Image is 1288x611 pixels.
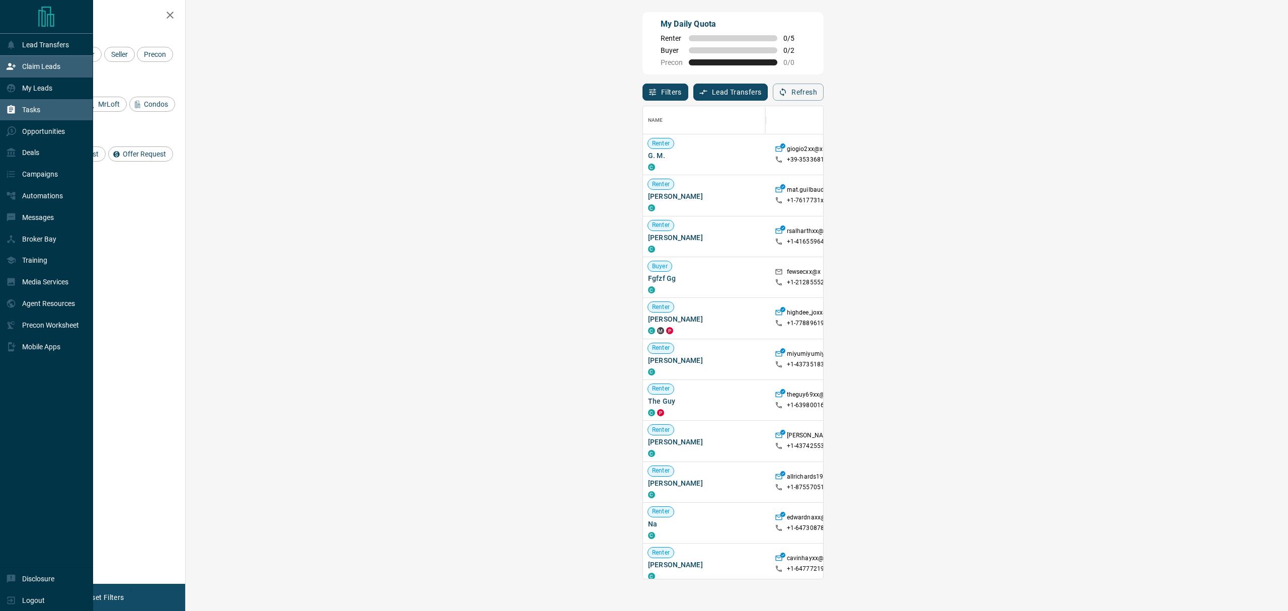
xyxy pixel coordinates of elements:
div: mrloft.ca [657,327,664,334]
span: [PERSON_NAME] [648,314,765,324]
span: Condos [140,100,172,108]
span: [PERSON_NAME] [648,233,765,243]
span: Renter [648,180,674,189]
span: Renter [648,139,674,148]
span: [PERSON_NAME] [648,191,765,201]
p: +1- 64730878xx [787,524,831,532]
div: condos.ca [648,327,655,334]
span: Renter [648,303,674,312]
div: Condos [129,97,175,112]
p: My Daily Quota [661,18,806,30]
div: Name [648,106,663,134]
p: allrichards19xx@x [787,473,838,483]
p: +1- 87557051xx [787,483,831,492]
span: Renter [648,385,674,393]
span: [PERSON_NAME] [648,355,765,365]
p: +1- 64777219xx [787,565,831,573]
p: edwardnaxx@x [787,513,830,524]
p: +1- 41655964xx [787,238,831,246]
div: property.ca [657,409,664,416]
span: Renter [648,426,674,434]
div: Seller [104,47,135,62]
p: +39- 35336811xx [787,156,834,164]
div: condos.ca [648,246,655,253]
p: highdee_joxx@x [787,309,832,319]
span: Renter [661,34,683,42]
span: Offer Request [119,150,170,158]
p: +1- 21285552xx [787,278,831,287]
span: Fgfzf Gg [648,273,765,283]
span: [PERSON_NAME] [648,437,765,447]
p: [PERSON_NAME].shukla19xx@x [787,431,875,442]
div: property.ca [666,327,673,334]
p: rsalharthxx@x [787,227,827,238]
p: +1- 43742553xx [787,442,831,450]
p: mat.guilbaudxx@x [787,186,839,196]
button: Refresh [773,84,824,101]
span: G. M. [648,150,765,161]
p: cavinhayxx@x [787,554,827,565]
p: +1- 63980016xx [787,401,831,410]
div: condos.ca [648,286,655,293]
button: Filters [642,84,688,101]
div: condos.ca [648,573,655,580]
div: condos.ca [648,532,655,539]
div: Precon [137,47,173,62]
div: condos.ca [648,368,655,375]
p: fewsecxx@x [787,268,821,278]
span: 0 / 0 [783,58,806,66]
div: Offer Request [108,146,173,162]
p: +1- 77889619xx [787,319,831,328]
span: Renter [648,221,674,230]
span: Renter [648,344,674,352]
span: Buyer [648,262,672,271]
button: Reset Filters [76,589,130,606]
span: Na [648,519,765,529]
p: miyumiyumiyu10xx@x [787,350,850,360]
p: +1- 43735183xx [787,360,831,369]
h2: Filters [32,10,175,22]
div: condos.ca [648,204,655,211]
p: giogio2xx@x [787,145,823,156]
p: +1- 7617731xx [787,196,827,205]
span: Renter [648,507,674,516]
span: MrLoft [95,100,123,108]
span: [PERSON_NAME] [648,560,765,570]
button: Lead Transfers [693,84,768,101]
span: Precon [661,58,683,66]
span: [PERSON_NAME] [648,478,765,488]
span: 0 / 5 [783,34,806,42]
div: MrLoft [84,97,127,112]
div: Name [643,106,770,134]
p: theguy69xx@x [787,391,828,401]
span: Buyer [661,46,683,54]
span: The Guy [648,396,765,406]
div: condos.ca [648,450,655,457]
div: condos.ca [648,164,655,171]
div: condos.ca [648,491,655,498]
span: Renter [648,549,674,557]
span: Seller [108,50,131,58]
span: Renter [648,467,674,475]
div: condos.ca [648,409,655,416]
span: Precon [140,50,170,58]
span: 0 / 2 [783,46,806,54]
